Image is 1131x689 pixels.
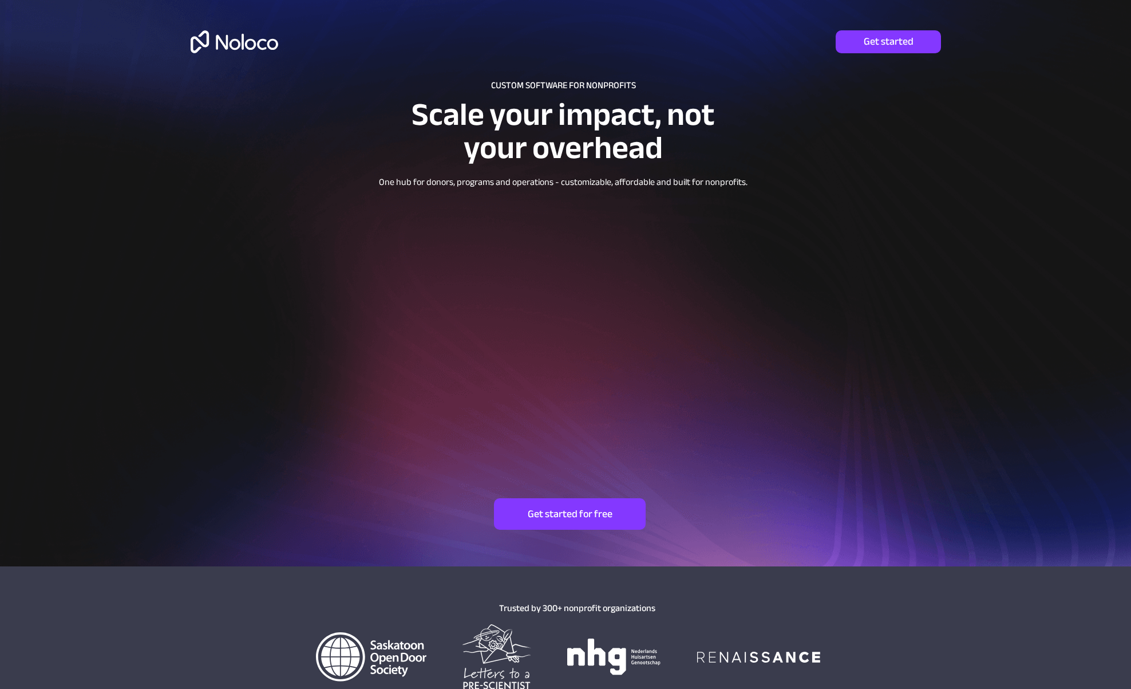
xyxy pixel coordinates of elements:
[313,196,806,460] iframe: Nonprofit template - interactive demo
[836,30,941,53] a: Get started
[412,85,714,178] span: Scale your impact, not your overhead
[836,36,941,48] span: Get started
[494,508,646,521] span: Get started for free
[499,600,655,617] span: Trusted by 300+ nonprofit organizations
[491,77,636,94] span: CUSTOM SOFTWARE FOR NONPROFITS
[379,174,748,191] span: One hub for donors, programs and operations - customizable, affordable and built for nonprofits.
[494,498,646,530] a: Get started for free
